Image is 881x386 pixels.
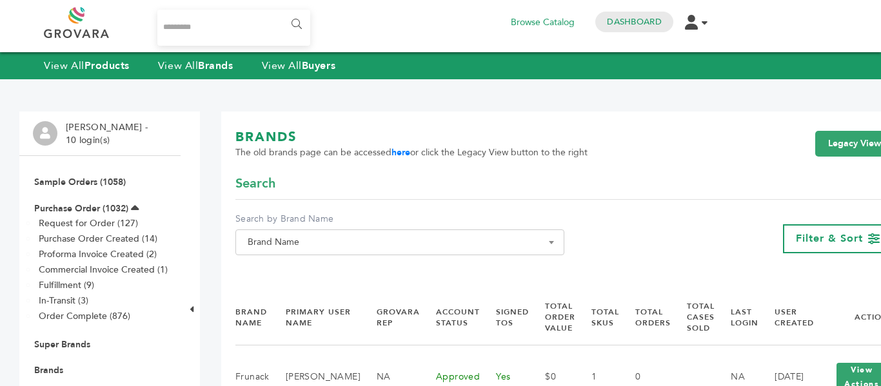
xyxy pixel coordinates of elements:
[619,290,671,345] th: Total Orders
[235,213,564,226] label: Search by Brand Name
[39,217,138,229] a: Request for Order (127)
[575,290,619,345] th: Total SKUs
[796,231,863,246] span: Filter & Sort
[34,176,126,188] a: Sample Orders (1058)
[420,290,480,345] th: Account Status
[758,290,814,345] th: User Created
[33,121,57,146] img: profile.png
[34,364,63,376] a: Brands
[480,290,529,345] th: Signed TOS
[39,248,157,260] a: Proforma Invoice Created (2)
[66,121,151,146] li: [PERSON_NAME] - 10 login(s)
[270,290,361,345] th: Primary User Name
[157,10,310,46] input: Search...
[607,16,661,28] a: Dashboard
[235,146,588,159] span: The old brands page can be accessed or click the Legacy View button to the right
[715,290,758,345] th: Last Login
[302,59,335,73] strong: Buyers
[235,128,588,146] h1: BRANDS
[44,59,130,73] a: View AllProducts
[243,233,557,251] span: Brand Name
[34,338,90,351] a: Super Brands
[34,202,128,215] a: Purchase Order (1032)
[671,290,715,345] th: Total Cases Sold
[262,59,336,73] a: View AllBuyers
[235,175,275,193] span: Search
[39,233,157,245] a: Purchase Order Created (14)
[235,290,270,345] th: Brand Name
[84,59,130,73] strong: Products
[39,264,168,276] a: Commercial Invoice Created (1)
[39,279,94,291] a: Fulfillment (9)
[529,290,575,345] th: Total Order Value
[235,229,564,255] span: Brand Name
[158,59,233,73] a: View AllBrands
[39,294,88,307] a: In-Transit (3)
[39,310,130,322] a: Order Complete (876)
[361,290,420,345] th: Grovara Rep
[511,15,575,30] a: Browse Catalog
[391,146,410,159] a: here
[198,59,233,73] strong: Brands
